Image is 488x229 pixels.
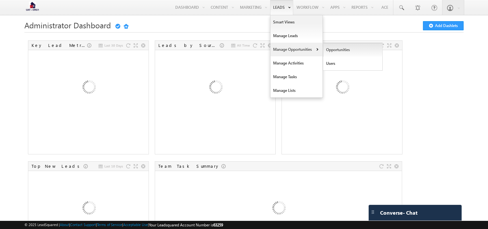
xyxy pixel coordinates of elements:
[32,42,87,48] div: Key Lead Metrics
[213,222,223,227] span: 63259
[97,222,122,227] a: Terms of Service
[323,57,383,70] a: Users
[104,42,123,48] span: Last 30 Days
[158,42,220,48] div: Leads by Sources
[180,53,250,123] img: Loading...
[158,163,221,169] div: Team Task Summary
[270,15,323,29] a: Smart Views
[70,222,96,227] a: Contact Support
[270,43,323,56] a: Manage Opportunities
[270,56,323,70] a: Manage Activities
[24,222,223,228] span: © 2025 LeadSquared | | | | |
[149,222,223,227] span: Your Leadsquared Account Number is
[323,43,383,57] a: Opportunities
[270,29,323,43] a: Manage Leads
[24,2,41,13] img: Custom Logo
[123,222,148,227] a: Acceptable Use
[370,209,376,215] img: carter-drag
[270,84,323,97] a: Manage Lists
[54,53,124,123] img: Loading...
[237,42,250,48] span: All Time
[423,21,464,30] button: Add Dashlets
[307,53,377,123] img: Loading...
[60,222,69,227] a: About
[104,163,123,169] span: Last 10 Days
[380,210,417,216] span: Converse - Chat
[24,20,111,30] span: Administrator Dashboard
[270,70,323,84] a: Manage Tasks
[32,163,84,169] div: Top New Leads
